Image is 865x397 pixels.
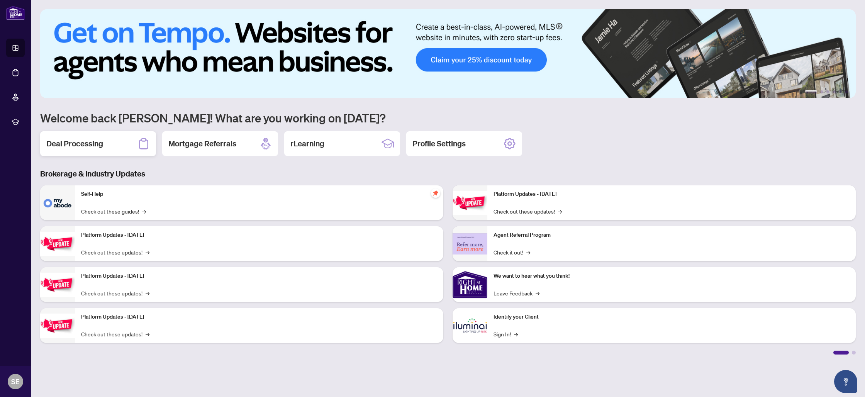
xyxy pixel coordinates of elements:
[40,185,75,220] img: Self-Help
[833,90,836,93] button: 4
[40,110,856,125] h1: Welcome back [PERSON_NAME]! What are you working on [DATE]?
[146,330,149,338] span: →
[146,289,149,297] span: →
[290,138,324,149] h2: rLearning
[514,330,518,338] span: →
[142,207,146,215] span: →
[81,190,437,198] p: Self-Help
[81,248,149,256] a: Check out these updates!→
[81,231,437,239] p: Platform Updates - [DATE]
[168,138,236,149] h2: Mortgage Referrals
[40,9,856,98] img: Slide 0
[81,272,437,280] p: Platform Updates - [DATE]
[845,90,848,93] button: 6
[820,90,823,93] button: 2
[839,90,842,93] button: 5
[834,370,857,393] button: Open asap
[40,168,856,179] h3: Brokerage & Industry Updates
[805,90,817,93] button: 1
[494,289,539,297] a: Leave Feedback→
[526,248,530,256] span: →
[453,267,487,302] img: We want to hear what you think!
[494,207,562,215] a: Check out these updates!→
[412,138,466,149] h2: Profile Settings
[46,138,103,149] h2: Deal Processing
[453,308,487,343] img: Identify your Client
[81,207,146,215] a: Check out these guides!→
[826,90,829,93] button: 3
[453,191,487,215] img: Platform Updates - June 23, 2025
[40,232,75,256] img: Platform Updates - September 16, 2025
[453,233,487,254] img: Agent Referral Program
[494,330,518,338] a: Sign In!→
[494,272,850,280] p: We want to hear what you think!
[536,289,539,297] span: →
[40,314,75,338] img: Platform Updates - July 8, 2025
[146,248,149,256] span: →
[494,190,850,198] p: Platform Updates - [DATE]
[494,313,850,321] p: Identify your Client
[494,231,850,239] p: Agent Referral Program
[558,207,562,215] span: →
[11,376,20,387] span: SE
[40,273,75,297] img: Platform Updates - July 21, 2025
[431,188,440,198] span: pushpin
[81,313,437,321] p: Platform Updates - [DATE]
[494,248,530,256] a: Check it out!→
[81,330,149,338] a: Check out these updates!→
[81,289,149,297] a: Check out these updates!→
[6,6,25,20] img: logo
